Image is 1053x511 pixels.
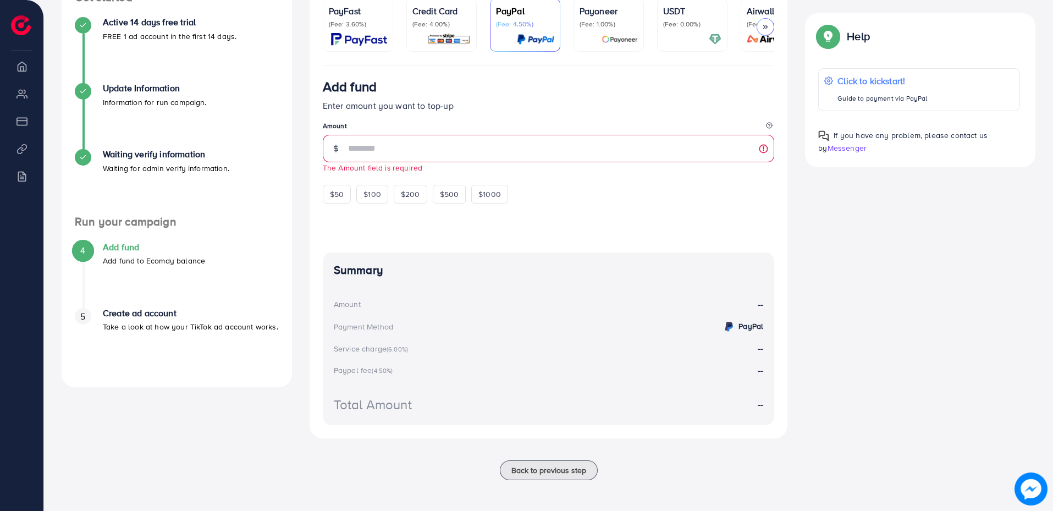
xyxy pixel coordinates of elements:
span: $500 [440,189,459,200]
span: $100 [363,189,381,200]
p: (Fee: 0.00%) [747,20,805,29]
img: card [743,33,805,46]
img: Popup guide [818,130,829,141]
p: Help [847,30,870,43]
h4: Summary [334,263,764,277]
li: Create ad account [62,308,292,374]
p: (Fee: 4.50%) [496,20,554,29]
h4: Active 14 days free trial [103,17,236,28]
h3: Add fund [323,79,377,95]
p: Click to kickstart! [837,74,927,87]
strong: -- [758,298,763,311]
h4: Add fund [103,242,205,252]
span: 4 [80,244,85,257]
span: If you have any problem, please contact us by [818,130,988,153]
p: Guide to payment via PayPal [837,92,927,105]
span: Messenger [828,142,867,153]
div: Service charge [334,343,411,354]
p: Enter amount you want to top-up [323,99,775,112]
p: Payoneer [580,4,638,18]
strong: -- [758,398,763,411]
img: credit [723,320,736,333]
legend: Amount [323,121,775,135]
p: (Fee: 0.00%) [663,20,721,29]
button: Back to previous step [500,460,598,480]
img: card [517,33,554,46]
li: Update Information [62,83,292,149]
p: PayFast [329,4,387,18]
span: $1000 [478,189,501,200]
h4: Waiting verify information [103,149,229,160]
span: Back to previous step [511,465,586,476]
p: Add fund to Ecomdy balance [103,254,205,267]
small: (4.50%) [372,366,393,375]
img: card [331,33,387,46]
li: Add fund [62,242,292,308]
p: Waiting for admin verify information. [103,162,229,175]
p: USDT [663,4,721,18]
p: (Fee: 3.60%) [329,20,387,29]
li: Waiting verify information [62,149,292,215]
h4: Update Information [103,83,207,94]
span: 5 [80,310,85,323]
small: The Amount field is required [323,162,422,173]
h4: Run your campaign [62,215,292,229]
p: Credit Card [412,4,471,18]
div: Amount [334,299,361,310]
strong: -- [758,364,763,376]
div: Total Amount [334,395,412,414]
strong: -- [758,342,763,354]
img: image [1015,472,1048,505]
h4: Create ad account [103,308,278,318]
p: (Fee: 4.00%) [412,20,471,29]
div: Paypal fee [334,365,396,376]
p: Airwallex [747,4,805,18]
img: card [602,33,638,46]
p: PayPal [496,4,554,18]
small: (6.00%) [387,345,408,354]
img: card [427,33,471,46]
img: Popup guide [818,26,838,46]
p: Information for run campaign. [103,96,207,109]
li: Active 14 days free trial [62,17,292,83]
img: logo [11,15,31,35]
p: FREE 1 ad account in the first 14 days. [103,30,236,43]
strong: PayPal [738,321,763,332]
img: card [709,33,721,46]
span: $200 [401,189,420,200]
div: Payment Method [334,321,393,332]
span: $50 [330,189,344,200]
p: Take a look at how your TikTok ad account works. [103,320,278,333]
p: (Fee: 1.00%) [580,20,638,29]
